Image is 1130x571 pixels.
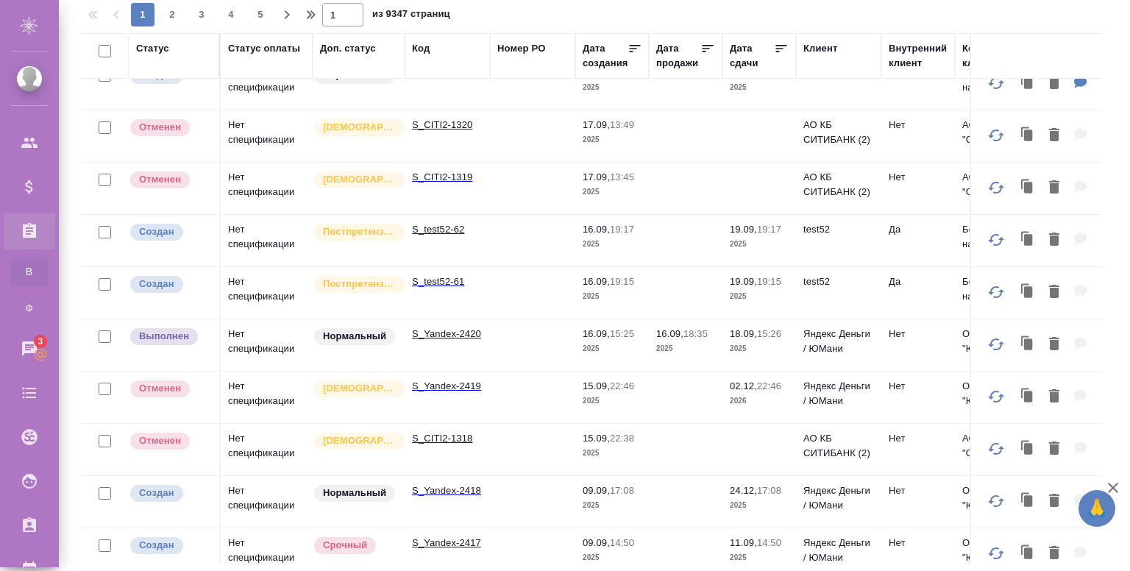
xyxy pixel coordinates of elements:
[221,476,313,528] td: Нет спецификации
[221,110,313,162] td: Нет спецификации
[320,41,376,56] div: Доп. статус
[730,328,757,339] p: 18.09,
[610,276,634,287] p: 19:15
[219,7,243,22] span: 4
[412,118,483,132] p: S_CITI2-1320
[757,485,781,496] p: 17:08
[313,118,397,138] div: Выставляется автоматически для первых 3 заказов нового контактного лица. Особое внимание
[583,537,610,548] p: 09.09,
[757,328,781,339] p: 15:26
[978,536,1014,571] button: Обновить
[11,257,48,286] a: В
[803,274,874,289] p: test52
[583,237,642,252] p: 2025
[18,264,40,279] span: В
[1042,173,1067,203] button: Удалить
[962,431,1033,461] p: АО КБ "СИТИБАНК"
[1014,486,1042,517] button: Клонировать
[313,483,397,503] div: Статус по умолчанию для стандартных заказов
[323,329,386,344] p: Нормальный
[221,424,313,475] td: Нет спецификации
[323,120,397,135] p: [DEMOGRAPHIC_DATA]
[323,277,397,291] p: Постпретензионный
[889,379,948,394] p: Нет
[221,163,313,214] td: Нет спецификации
[139,381,181,396] p: Отменен
[136,41,169,56] div: Статус
[372,5,450,26] span: из 9347 страниц
[323,486,386,500] p: Нормальный
[1014,121,1042,151] button: Клонировать
[583,485,610,496] p: 09.09,
[889,170,948,185] p: Нет
[1042,277,1067,308] button: Удалить
[962,274,1033,304] p: Без наименования
[129,118,212,138] div: Выставляет КМ после отмены со стороны клиента. Если уже после запуска – КМ пишет ПМу про отмену, ...
[497,41,545,56] div: Номер PO
[730,80,789,95] p: 2025
[730,380,757,391] p: 02.12,
[583,433,610,444] p: 15.09,
[978,118,1014,153] button: Обновить
[221,319,313,371] td: Нет спецификации
[962,536,1033,565] p: ООО НКО "ЮМани"
[583,119,610,130] p: 17.09,
[323,381,397,396] p: [DEMOGRAPHIC_DATA]
[889,327,948,341] p: Нет
[323,538,367,553] p: Срочный
[412,41,430,56] div: Код
[730,498,789,513] p: 2025
[18,301,40,316] span: Ф
[1042,68,1067,99] button: Удалить
[803,379,874,408] p: Яндекс Деньги / ЮМани
[1042,486,1067,517] button: Удалить
[1014,330,1042,360] button: Клонировать
[583,41,628,71] div: Дата создания
[139,172,181,187] p: Отменен
[1042,225,1067,255] button: Удалить
[962,483,1033,513] p: ООО НКО "ЮМани"
[978,222,1014,258] button: Обновить
[583,171,610,182] p: 17.09,
[978,170,1014,205] button: Обновить
[978,327,1014,362] button: Обновить
[962,327,1033,356] p: ООО НКО "ЮМани"
[583,341,642,356] p: 2025
[160,7,184,22] span: 2
[139,224,174,239] p: Создан
[249,3,272,26] button: 5
[1014,434,1042,464] button: Клонировать
[978,431,1014,467] button: Обновить
[583,328,610,339] p: 16.09,
[1014,382,1042,412] button: Клонировать
[656,41,700,71] div: Дата продажи
[962,41,1033,71] div: Контрагент клиента
[129,483,212,503] div: Выставляется автоматически при создании заказа
[889,41,948,71] div: Внутренний клиент
[313,274,397,294] div: Выставляется автоматически для первых 3 заказов после рекламации. Особое внимание
[129,170,212,190] div: Выставляет КМ после отмены со стороны клиента. Если уже после запуска – КМ пишет ПМу про отмену, ...
[683,328,708,339] p: 18:35
[803,327,874,356] p: Яндекс Деньги / ЮМани
[583,289,642,304] p: 2025
[129,536,212,556] div: Выставляется автоматически при создании заказа
[803,536,874,565] p: Яндекс Деньги / ЮМани
[221,215,313,266] td: Нет спецификации
[412,222,483,237] p: S_test52-62
[190,3,213,26] button: 3
[656,328,683,339] p: 16.09,
[323,172,397,187] p: [DEMOGRAPHIC_DATA]
[889,222,948,237] p: Да
[313,222,397,242] div: Выставляется автоматически для первых 3 заказов после рекламации. Особое внимание
[412,431,483,446] p: S_CITI2-1318
[221,58,313,110] td: Нет спецификации
[221,372,313,423] td: Нет спецификации
[313,170,397,190] div: Выставляется автоматически для первых 3 заказов нового контактного лица. Особое внимание
[1079,490,1115,527] button: 🙏
[962,222,1033,252] p: Без наименования
[803,483,874,513] p: Яндекс Деньги / ЮМани
[610,119,634,130] p: 13:49
[323,224,397,239] p: Постпретензионный
[803,118,874,147] p: АО КБ СИТИБАНК (2)
[412,274,483,289] p: S_test52-61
